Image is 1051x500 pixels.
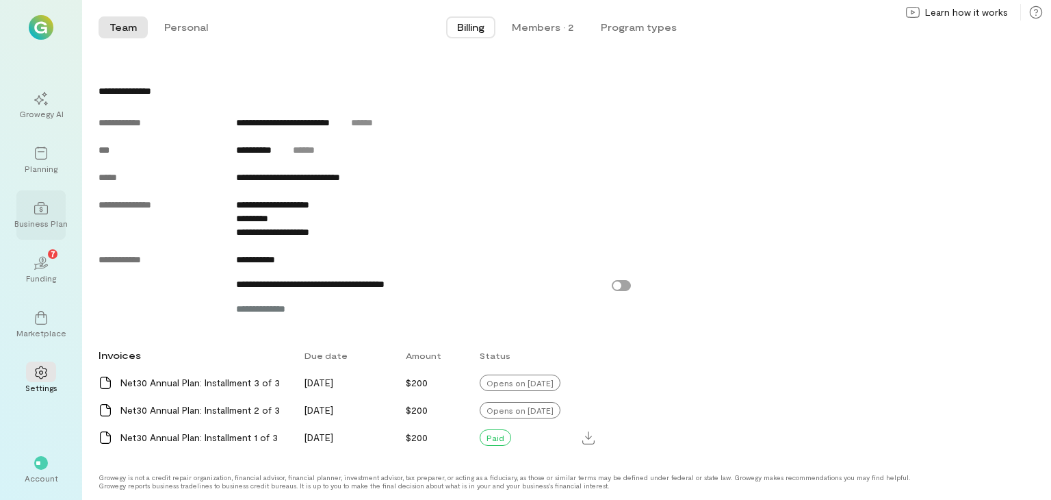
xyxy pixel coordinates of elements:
div: Status [471,343,578,368]
button: Program types [590,16,688,38]
button: Members · 2 [501,16,584,38]
div: Growegy AI [19,108,64,119]
div: Paid [480,429,511,446]
div: Opens on [DATE] [480,402,560,418]
div: Planning [25,163,57,174]
div: Amount [398,343,472,368]
a: Funding [16,245,66,295]
a: Marketplace [16,300,66,349]
span: [DATE] [304,404,333,416]
div: Marketplace [16,327,66,338]
div: Business Plan [14,218,68,229]
a: Planning [16,136,66,185]
div: Members · 2 [512,21,573,34]
div: Settings [25,382,57,393]
button: Personal [153,16,219,38]
a: Settings [16,355,66,404]
div: Net30 Annual Plan: Installment 2 of 3 [120,403,288,417]
button: Team [99,16,148,38]
div: Account [25,473,58,484]
span: Learn how it works [925,5,1008,19]
span: 7 [51,247,55,260]
div: Net30 Annual Plan: Installment 1 of 3 [120,431,288,445]
span: Billing [457,21,484,34]
div: Invoices [90,342,296,369]
button: Billing [446,16,495,38]
div: Net30 Annual Plan: Installment 3 of 3 [120,376,288,390]
a: Growegy AI [16,81,66,130]
span: [DATE] [304,377,333,388]
a: Business Plan [16,190,66,240]
div: Due date [296,343,397,368]
div: Opens on [DATE] [480,375,560,391]
div: Growegy is not a credit repair organization, financial advisor, financial planner, investment adv... [99,473,920,490]
div: Funding [26,273,56,284]
span: $200 [406,404,428,416]
span: $200 [406,432,428,443]
span: [DATE] [304,432,333,443]
span: $200 [406,377,428,388]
